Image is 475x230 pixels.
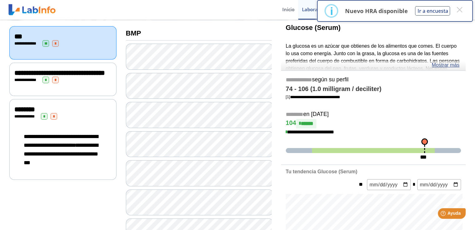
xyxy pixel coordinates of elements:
[286,85,461,93] h4: 74 - 106 (1.0 milligram / deciliter)
[330,5,333,17] div: i
[417,179,461,190] input: mm/dd/yyyy
[286,111,461,118] h5: en [DATE]
[432,61,459,69] a: Mostrar más
[345,7,408,15] p: Nuevo HRA disponible
[286,76,461,84] h5: según su perfil
[415,6,450,16] button: Ir a encuesta
[367,179,411,190] input: mm/dd/yyyy
[286,169,357,174] b: Tu tendencia Glucose (Serum)
[454,4,465,15] button: Close this dialog
[419,206,468,223] iframe: Help widget launcher
[126,29,141,37] b: BMP
[286,42,461,94] p: La glucosa es un azúcar que obtienes de los alimentos que comes. El cuerpo lo usa como energía. J...
[286,119,461,128] h4: 104
[286,24,341,31] b: Glucose (Serum)
[286,94,340,99] a: [1]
